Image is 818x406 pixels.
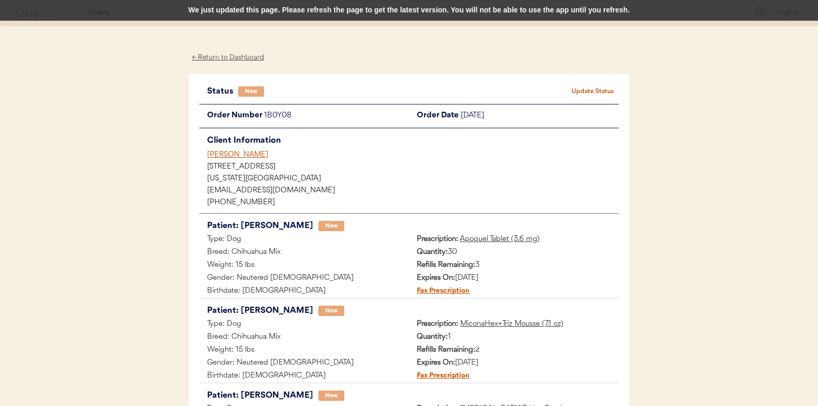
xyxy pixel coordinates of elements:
strong: Prescription: [417,320,458,328]
div: Birthdate: [DEMOGRAPHIC_DATA] [199,370,409,383]
div: [DATE] [409,357,619,370]
div: [DATE] [461,110,619,123]
div: Weight: 15 lbs [199,259,409,272]
div: Gender: Neutered [DEMOGRAPHIC_DATA] [199,357,409,370]
strong: Expires On: [417,274,455,282]
div: [DATE] [409,272,619,285]
div: [US_STATE][GEOGRAPHIC_DATA] [207,175,619,183]
div: Fax Prescription [409,370,470,383]
div: 1 [409,331,619,344]
div: ← Return to Dashboard [189,52,267,64]
strong: Quantity: [417,333,448,341]
div: Type: Dog [199,233,409,246]
div: [PERSON_NAME] [207,149,619,160]
div: 30 [409,246,619,259]
div: Patient: [PERSON_NAME] [207,388,313,403]
div: Gender: Neutered [DEMOGRAPHIC_DATA] [199,272,409,285]
div: Client Information [207,133,619,148]
div: [EMAIL_ADDRESS][DOMAIN_NAME] [207,187,619,194]
div: Patient: [PERSON_NAME] [207,219,313,233]
div: 2 [409,344,619,357]
u: MiconaHex+Triz Mousse (7.1 oz) [460,320,563,328]
div: Weight: 15 lbs [199,344,409,357]
strong: Expires On: [417,359,455,367]
div: 1B0Y08 [264,110,409,123]
div: Type: Dog [199,318,409,331]
div: Fax Prescription [409,285,470,298]
div: Order Date [409,110,461,123]
div: 3 [409,259,619,272]
div: Patient: [PERSON_NAME] [207,304,313,318]
u: Apoquel Tablet (3.6 mg) [460,235,539,243]
strong: Refills Remaining: [417,346,475,354]
div: Breed: Chihuahua Mix [199,246,409,259]
strong: Prescription: [417,235,458,243]
div: Status [207,84,238,99]
div: Birthdate: [DEMOGRAPHIC_DATA] [199,285,409,298]
div: Breed: Chihuahua Mix [199,331,409,344]
div: Order Number [199,110,264,123]
div: [PHONE_NUMBER] [207,199,619,206]
strong: Quantity: [417,248,448,256]
button: Update Status [567,84,619,99]
div: [STREET_ADDRESS] [207,163,619,171]
strong: Refills Remaining: [417,261,475,269]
